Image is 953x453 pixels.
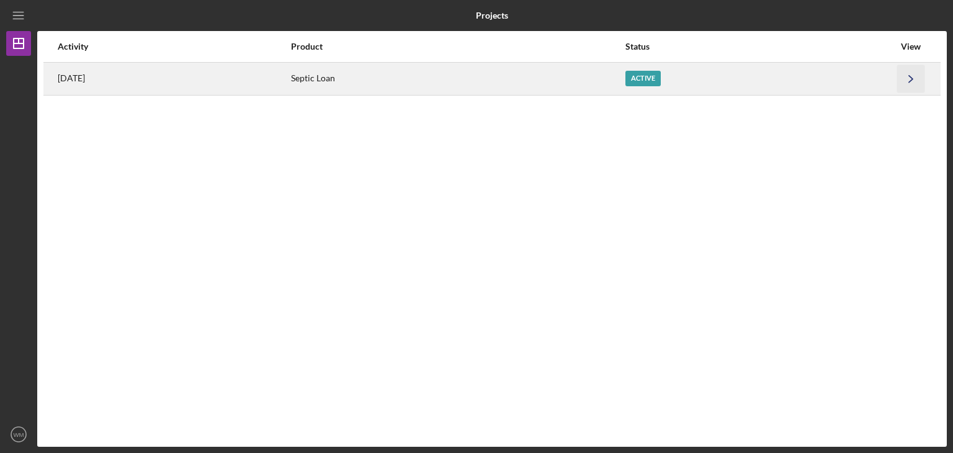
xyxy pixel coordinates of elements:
div: Septic Loan [291,63,624,94]
div: View [895,42,926,52]
div: Activity [58,42,290,52]
b: Projects [476,11,508,20]
div: Product [291,42,624,52]
div: Active [625,71,661,86]
time: 2025-07-19 14:31 [58,73,85,83]
div: Status [625,42,894,52]
text: WM [13,431,24,438]
button: WM [6,422,31,447]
